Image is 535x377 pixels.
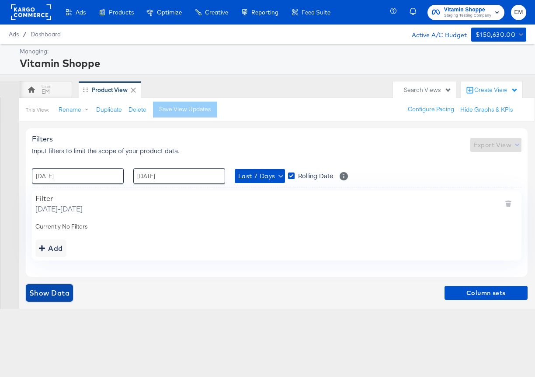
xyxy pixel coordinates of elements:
[26,106,49,113] div: This View:
[39,242,63,254] div: Add
[32,146,179,155] span: Input filters to limit the scope of your product data.
[251,9,278,16] span: Reporting
[511,5,526,20] button: EM
[83,87,88,92] div: Drag to reorder tab
[42,88,50,96] div: EM
[471,28,526,42] button: $150,630.00
[76,9,86,16] span: Ads
[92,86,128,94] div: Product View
[35,240,66,257] button: addbutton
[52,102,98,118] button: Rename
[404,86,452,94] div: Search Views
[427,5,504,20] button: Vitamin ShoppeStaging Testing Company
[31,31,61,38] a: Dashboard
[157,9,182,16] span: Optimize
[35,222,518,231] div: Currently No Filters
[29,287,69,299] span: Show Data
[403,28,467,41] div: Active A/C Budget
[514,7,523,18] span: EM
[35,204,83,214] span: [DATE] - [DATE]
[238,171,281,182] span: Last 7 Days
[448,288,524,299] span: Column sets
[444,12,491,19] span: Staging Testing Company
[19,31,31,38] span: /
[9,31,19,38] span: Ads
[109,9,134,16] span: Products
[129,106,146,114] button: Delete
[205,9,228,16] span: Creative
[96,106,122,114] button: Duplicate
[35,194,83,203] div: Filter
[298,171,333,180] span: Rolling Date
[235,169,285,183] button: Last 7 Days
[20,56,524,70] div: Vitamin Shoppe
[20,47,524,56] div: Managing:
[445,286,528,300] button: Column sets
[32,134,53,143] span: Filters
[444,5,491,14] span: Vitamin Shoppe
[474,86,518,95] div: Create View
[302,9,330,16] span: Feed Suite
[402,102,460,117] button: Configure Pacing
[476,29,515,40] div: $150,630.00
[460,106,513,114] button: Hide Graphs & KPIs
[26,284,73,302] button: showdata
